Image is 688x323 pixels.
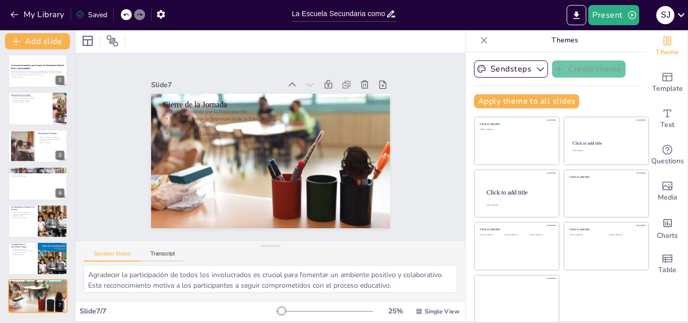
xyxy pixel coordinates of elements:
p: Interacción con el Entorno [11,217,35,219]
div: Click to add title [570,175,642,178]
span: Single View [425,307,459,315]
button: Transcript [141,250,185,262]
p: Diálogo Constructivo [38,142,64,144]
p: Creatividad y Pensamiento Crítico [11,213,35,215]
div: 4 [8,167,67,200]
div: 6 [55,263,64,272]
strong: La Escuela Secundaria como Espacio de Transmisión Cultural: Retos y Oportunidades [11,64,64,70]
div: Click to add text [480,128,552,131]
button: Speaker Notes [84,250,141,262]
div: 7 [55,301,64,310]
p: Cierre de la Jornada [167,88,382,122]
div: 3 [55,151,64,160]
p: Colaboración Continua [11,288,64,290]
div: Click to add title [480,122,552,126]
p: Identificar Problemas y Desafíos [11,101,50,103]
span: Questions [651,156,684,167]
div: 25 % [383,306,407,316]
div: Saved [76,10,107,20]
span: Text [660,119,674,131]
div: Click to add body [487,204,550,206]
div: Click to add text [505,234,527,236]
div: Add a table [647,246,687,282]
div: Click to add text [480,234,503,236]
div: Get real-time input from your audience [647,137,687,173]
div: 2 [8,92,67,125]
div: 3 [8,130,67,163]
div: Layout [80,33,96,49]
p: Propósito de la Identidad Institucional [11,95,50,97]
p: Participación Activa [38,140,64,142]
p: Preguntas para el Diálogo [11,248,35,250]
button: My Library [8,7,68,23]
p: Themes [492,28,637,52]
p: Diálogo Continuo [11,174,64,176]
div: Click to add text [570,234,601,236]
p: Promover el Análisis del Rol de la Escuela [11,97,50,99]
button: Apply theme to all slides [474,94,579,108]
p: Compromiso Futuro [11,287,64,289]
div: Click to add text [572,150,639,152]
p: Actualización de los Diseños Curriculares [11,168,64,171]
p: Fortalecer el Trabajo Articulado [11,99,50,101]
p: Consignas para el Intercambio Grupal [11,243,35,248]
button: Create theme [552,60,626,78]
p: Esta presentación abordará la importancia de la escuela secundaria como un espacio cultural, los ... [11,70,64,76]
p: Agradecimiento por la Participación [11,283,64,285]
div: Add charts and graphs [647,210,687,246]
p: Enfoque Colaborativo [11,253,35,255]
p: Compromiso Futuro [165,111,380,141]
span: Media [658,192,677,203]
div: Slide 7 [158,68,288,91]
div: Add images, graphics, shapes or video [647,173,687,210]
p: Abordaje de Problemáticas Específicas [38,138,64,140]
p: Reflexión sobre la Importancia de la Educación [166,104,381,134]
p: Colaboración Continua [165,119,379,149]
div: Add text boxes [647,101,687,137]
p: Cierre de la Jornada [11,281,64,284]
p: Reflexión sobre la Importancia de la Educación [11,285,64,287]
button: Present [588,5,639,25]
button: Add slide [5,33,70,49]
div: 4 [55,188,64,198]
p: La Transmisión Cultural en la Escuela [11,206,35,211]
div: Change the overall theme [647,28,687,64]
p: Generated with [URL] [11,76,64,78]
span: Charts [657,230,678,241]
div: Click to add title [573,141,640,146]
div: Add ready made slides [647,64,687,101]
p: Relevancia de la Actualización [11,170,64,172]
p: Diversidad Cultural [11,215,35,217]
div: Slide 7 / 7 [80,306,277,316]
div: 1 [8,54,67,88]
p: Espacio Activo de Aprendizaje [11,211,35,213]
p: Diversidad de Trayectorias Educativas [11,172,64,174]
div: Click to add text [609,234,641,236]
div: S J [656,6,674,24]
div: 5 [8,205,67,238]
p: Agradecimiento por la Participación [167,97,381,126]
button: Sendsteps [474,60,548,78]
span: Position [106,35,118,47]
textarea: Agradecer la participación de todos los involucrados es crucial para fomentar un ambiente positiv... [84,265,457,293]
span: Theme [656,47,679,58]
div: 6 [8,242,67,275]
p: Conexión con la Cultura [11,176,64,178]
p: Espacio de Intercambio y Reflexión [38,136,64,138]
div: Click to add title [570,228,642,231]
p: Propósitos de la Jornada [11,93,50,96]
button: S J [656,5,674,25]
span: Table [658,265,676,276]
div: 7 [8,279,67,312]
span: Template [652,83,683,94]
div: 1 [55,76,64,85]
div: 2 [55,113,64,122]
div: Click to add title [480,228,552,231]
div: 5 [55,226,64,235]
button: Export to PowerPoint [567,5,586,25]
div: Click to add text [529,234,552,236]
p: Identificación de Temas Relevantes [11,250,35,252]
input: Insert title [292,7,386,21]
p: Integración en el Currículo [11,251,35,253]
p: Metodología de Trabajo [38,132,64,135]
